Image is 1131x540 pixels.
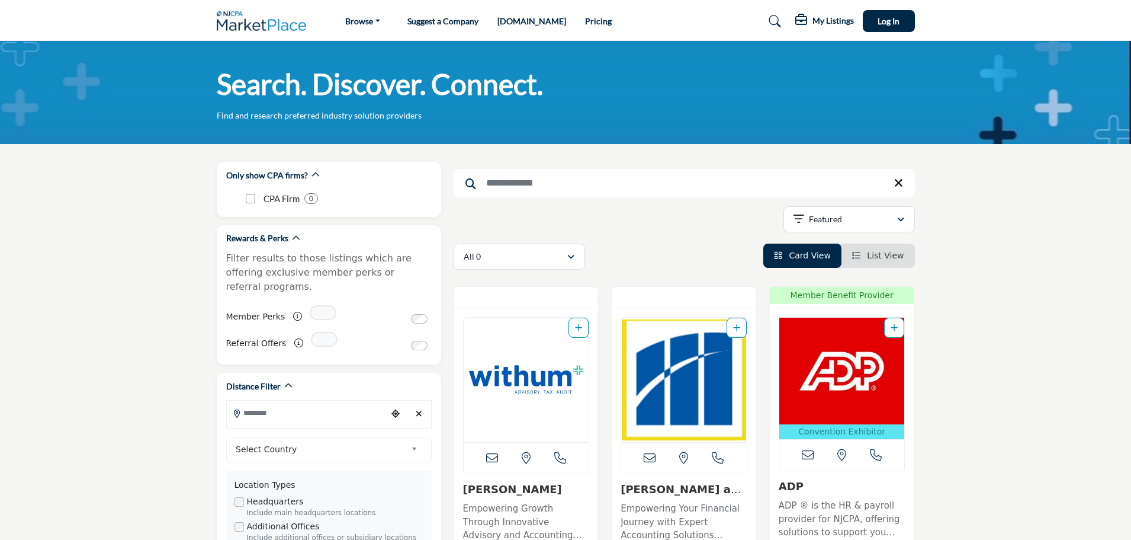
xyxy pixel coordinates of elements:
a: [PERSON_NAME] and Company, ... [621,483,746,509]
label: Headquarters [247,496,304,508]
input: Search Location [227,401,387,424]
button: Log In [863,10,915,32]
img: Magone and Company, PC [621,318,747,442]
h3: Magone and Company, PC [621,483,747,496]
input: Switch to Referral Offers [411,341,428,350]
h5: My Listings [812,15,854,26]
p: Filter results to those listings which are offering exclusive member perks or referral programs. [226,251,432,294]
h3: Withum [463,483,590,496]
p: ADP ® is the HR & payroll provider for NJCPA, offering solutions to support you and your clients ... [779,499,905,539]
a: Open Listing in new tab [621,318,747,442]
a: Suggest a Company [407,16,478,26]
h2: Rewards & Perks [226,232,288,244]
a: Browse [337,13,388,30]
a: Add To List [733,323,740,333]
img: Withum [464,318,589,442]
a: Open Listing in new tab [464,318,589,442]
h2: Only show CPA firms? [226,170,308,181]
img: Site Logo [217,11,313,31]
a: Pricing [585,16,612,26]
a: View List [852,251,904,260]
input: CPA Firm checkbox [246,194,255,203]
div: Clear search location [410,401,428,427]
input: Switch to Member Perks [411,314,428,324]
input: Search Keyword [454,169,915,197]
label: Additional Offices [247,520,320,533]
a: Search [757,12,789,31]
span: Member Benefit Provider [773,289,911,302]
li: List View [841,244,915,268]
p: CPA Firm: CPA Firm [264,192,300,206]
a: [DOMAIN_NAME] [497,16,566,26]
h3: ADP [779,480,905,493]
h1: Search. Discover. Connect. [217,66,543,103]
p: All 0 [464,251,481,263]
span: Log In [878,16,899,26]
a: Add To List [891,323,898,333]
li: Card View [763,244,841,268]
img: ADP [779,318,905,424]
div: Choose your current location [387,401,404,427]
a: [PERSON_NAME] [463,483,562,496]
span: List View [867,251,904,260]
label: Referral Offers [226,333,287,354]
a: ADP ® is the HR & payroll provider for NJCPA, offering solutions to support you and your clients ... [779,496,905,539]
a: View Card [774,251,831,260]
span: Select Country [236,442,406,456]
p: Convention Exhibitor [782,426,902,438]
a: ADP [779,480,804,493]
a: Open Listing in new tab [779,318,905,439]
div: Location Types [234,479,423,491]
div: My Listings [795,14,854,28]
a: Add To List [575,323,582,333]
p: Featured [809,213,842,225]
button: All 0 [454,244,585,270]
span: Card View [789,251,830,260]
h2: Distance Filter [226,381,281,392]
p: Find and research preferred industry solution providers [217,110,422,122]
label: Member Perks [226,306,285,327]
button: Featured [783,206,915,232]
div: Include main headquarters locations [247,508,423,519]
div: 0 Results For CPA Firm [304,193,318,204]
b: 0 [309,194,313,203]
